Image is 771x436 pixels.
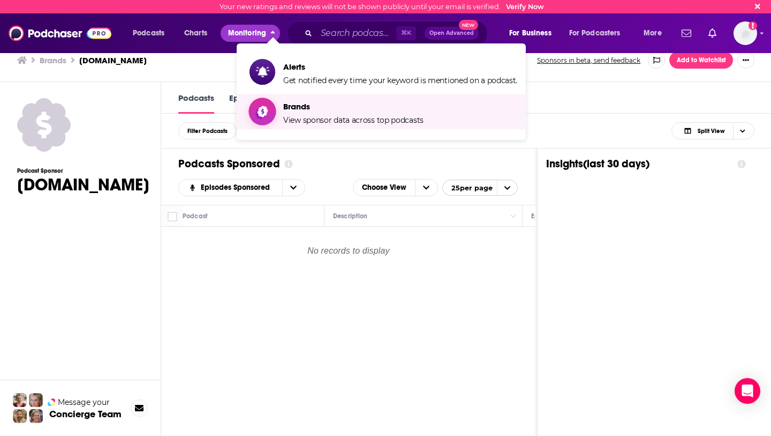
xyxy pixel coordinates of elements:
a: Podcasts [178,92,214,114]
div: Episodes Sponsored [531,210,592,223]
a: Verify Now [506,3,544,11]
span: Monitoring [228,26,266,41]
button: Add to Watchlist [669,51,733,69]
h3: Podcast Sponsor [17,167,149,174]
span: Logged in as levels [734,21,757,45]
a: Episodes [229,92,264,114]
button: open menu [282,180,305,196]
button: Show profile menu [734,21,757,45]
button: Choose View [671,122,754,139]
span: Choose View [353,179,415,197]
span: Episodes Sponsored [201,184,274,191]
svg: Email not verified [749,21,757,30]
button: open menu [636,25,675,42]
button: Filter Podcasts [178,122,237,139]
input: Search podcasts, credits, & more... [316,25,396,42]
span: For Podcasters [569,26,621,41]
button: open menu [562,25,636,42]
h1: Insights [546,157,729,171]
span: 25 per page [443,180,493,196]
span: Split View [698,128,724,134]
div: Podcast [183,210,208,223]
button: close menu [221,25,280,42]
span: Brands [283,101,424,112]
a: Brands [40,55,66,65]
span: Alerts [283,62,517,72]
h1: Podcasts Sponsored [178,157,280,171]
button: Column Actions [507,210,520,223]
h1: [DOMAIN_NAME] [17,174,149,195]
div: Open Intercom Messenger [735,378,760,404]
img: Jules Profile [29,393,43,407]
span: Message your [58,397,110,408]
span: ( last 30 days ) [583,157,649,171]
span: More [644,26,662,41]
button: Show More Button [737,51,754,69]
span: New [459,20,478,30]
span: Charts [184,26,207,41]
a: Show notifications dropdown [704,24,721,42]
a: Show notifications dropdown [677,24,696,42]
img: Podchaser - Follow, Share and Rate Podcasts [9,23,111,43]
img: Jon Profile [13,409,27,423]
span: View sponsor data across top podcasts [283,115,424,125]
div: Search podcasts, credits, & more... [297,21,498,46]
div: Description [333,210,367,223]
div: Your new ratings and reviews will not be shown publicly until your email is verified. [220,3,544,11]
button: open menu [125,25,178,42]
p: No records to display [162,227,535,280]
span: Podcasts [133,26,164,41]
span: For Business [509,26,551,41]
span: Filter Podcasts [187,128,228,134]
button: Sponsors in beta, send feedback [534,56,644,65]
img: Sydney Profile [13,393,27,407]
img: User Profile [734,21,757,45]
button: Open AdvancedNew [425,27,479,40]
button: open menu [442,180,518,196]
h3: Concierge Team [49,409,122,419]
span: ⌘ K [396,26,416,40]
button: open menu [502,25,565,42]
span: Get notified every time your keyword is mentioned on a podcast. [283,76,517,85]
button: open menu [179,184,282,191]
a: Charts [177,25,214,42]
img: Barbara Profile [29,409,43,423]
h2: Choose List sort [178,179,326,196]
h3: [DOMAIN_NAME] [79,55,147,65]
button: Choose View [353,179,438,196]
span: Open Advanced [429,31,474,36]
